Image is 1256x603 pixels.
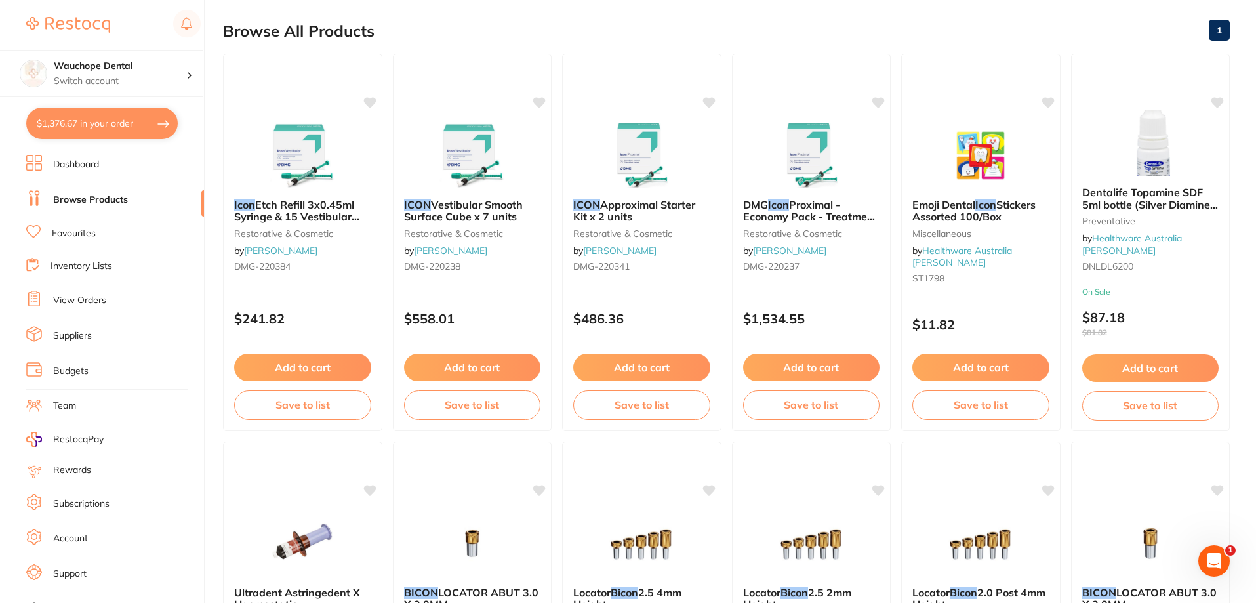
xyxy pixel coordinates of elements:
[26,432,104,447] a: RestocqPay
[414,245,487,257] a: [PERSON_NAME]
[234,198,359,236] span: Etch Refill 3x0.45ml Syringe & 15 Vestibular tips
[743,390,880,419] button: Save to list
[260,510,345,576] img: Ultradent Astringedent X Haemostatic - 12.7% Iron Solution - 30ml IndiSpense Syringe
[1082,216,1219,226] small: Preventative
[53,365,89,378] a: Budgets
[234,199,371,223] b: Icon Etch Refill 3x0.45ml Syringe & 15 Vestibular tips
[53,464,91,477] a: Rewards
[52,227,96,240] a: Favourites
[912,245,1012,268] span: by
[1082,310,1219,337] p: $87.18
[234,260,291,272] span: DMG-220384
[743,260,800,272] span: DMG-220237
[26,17,110,33] img: Restocq Logo
[768,198,789,211] em: Icon
[573,228,710,239] small: restorative & cosmetic
[260,123,345,188] img: Icon Etch Refill 3x0.45ml Syringe & 15 Vestibular tips
[1082,186,1219,211] b: Dentalife Topamine SDF 5ml bottle (Silver Diamine Fluoride Complex, Silver ion 25% w/v)
[769,510,854,576] img: Locator Bicon 2.5 2mm Height
[53,294,106,307] a: View Orders
[1108,510,1193,576] img: BICON LOCATOR ABUT 3.0 X 3.0MM
[1082,328,1219,337] span: $81.82
[1108,110,1193,176] img: Dentalife Topamine SDF 5ml bottle (Silver Diamine Fluoride Complex, Silver ion 25% w/v)
[743,311,880,326] p: $1,534.55
[573,260,630,272] span: DMG-220341
[1082,232,1182,256] a: Healthware Australia [PERSON_NAME]
[780,586,808,599] em: Bicon
[234,245,317,257] span: by
[1082,354,1219,382] button: Add to cart
[573,586,611,599] span: Locator
[912,198,1036,223] span: Stickers Assorted 100/Box
[430,123,515,188] img: ICON Vestibular Smooth Surface Cube x 7 units
[404,198,523,223] span: Vestibular Smooth Surface Cube x 7 units
[54,60,186,73] h4: Wauchope Dental
[743,228,880,239] small: restorative & cosmetic
[1082,186,1218,235] span: Dentalife Topamine SDF 5ml bottle (Silver Diamine Fluoride Complex, Silver
[53,194,128,207] a: Browse Products
[573,311,710,326] p: $486.36
[573,198,695,223] span: Approximal Starter Kit x 2 units
[223,22,375,41] h2: Browse All Products
[404,354,541,381] button: Add to cart
[26,10,110,40] a: Restocq Logo
[950,586,977,599] em: Bicon
[430,510,515,576] img: BICON LOCATOR ABUT 3.0 X 2.0MM
[234,311,371,326] p: $241.82
[743,198,878,236] span: Proximal - Economy Pack - Treatment Units, 7-Pack
[404,311,541,326] p: $558.01
[404,198,431,211] em: ICON
[234,390,371,419] button: Save to list
[1082,287,1219,297] small: On Sale
[912,245,1012,268] a: Healthware Australia [PERSON_NAME]
[743,198,768,211] span: DMG
[599,123,684,188] img: ICON Approximal Starter Kit x 2 units
[573,354,710,381] button: Add to cart
[53,329,92,343] a: Suppliers
[912,228,1049,239] small: Miscellaneous
[912,199,1049,223] b: Emoji Dental Icon Stickers Assorted 100/Box
[244,245,317,257] a: [PERSON_NAME]
[573,198,600,211] em: ICON
[1198,545,1230,577] iframe: Intercom live chat
[26,432,42,447] img: RestocqPay
[573,245,657,257] span: by
[938,123,1023,188] img: Emoji Dental Icon Stickers Assorted 100/Box
[743,354,880,381] button: Add to cart
[234,354,371,381] button: Add to cart
[912,198,975,211] span: Emoji Dental
[20,60,47,87] img: Wauchope Dental
[234,198,255,211] em: Icon
[53,497,110,510] a: Subscriptions
[975,198,996,211] em: Icon
[1082,260,1133,272] span: DNLDL6200
[404,586,438,599] em: BICON
[912,272,944,284] span: ST1798
[611,586,638,599] em: Bicon
[51,260,112,273] a: Inventory Lists
[753,245,826,257] a: [PERSON_NAME]
[573,199,710,223] b: ICON Approximal Starter Kit x 2 units
[743,245,826,257] span: by
[573,390,710,419] button: Save to list
[53,433,104,446] span: RestocqPay
[404,260,460,272] span: DMG-220238
[53,568,87,581] a: Support
[743,586,780,599] span: Locator
[404,390,541,419] button: Save to list
[599,510,684,576] img: Locator Bicon 2.5 4mm Height
[1082,391,1219,420] button: Save to list
[912,586,950,599] span: Locator
[769,123,854,188] img: DMG Icon Proximal - Economy Pack - Treatment Units, 7-Pack
[1082,586,1116,599] em: BICON
[1209,17,1230,43] a: 1
[53,532,88,545] a: Account
[404,245,487,257] span: by
[234,228,371,239] small: restorative & cosmetic
[404,199,541,223] b: ICON Vestibular Smooth Surface Cube x 7 units
[912,354,1049,381] button: Add to cart
[583,245,657,257] a: [PERSON_NAME]
[743,199,880,223] b: DMG Icon Proximal - Economy Pack - Treatment Units, 7-Pack
[912,317,1049,332] p: $11.82
[26,108,178,139] button: $1,376.67 in your order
